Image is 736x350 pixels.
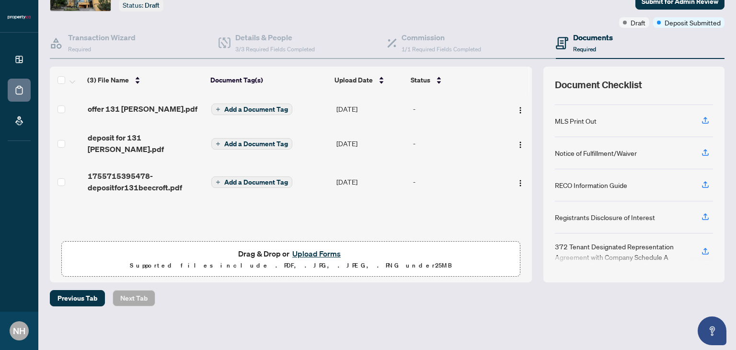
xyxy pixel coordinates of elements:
[145,1,160,10] span: Draft
[573,46,596,53] span: Required
[238,247,344,260] span: Drag & Drop or
[216,141,220,146] span: plus
[113,290,155,306] button: Next Tab
[555,212,655,222] div: Registrants Disclosure of Interest
[235,32,315,43] h4: Details & People
[513,174,528,189] button: Logo
[413,104,501,114] div: -
[8,14,31,20] img: logo
[555,241,690,262] div: 372 Tenant Designated Representation Agreement with Company Schedule A
[333,93,409,124] td: [DATE]
[68,46,91,53] span: Required
[88,132,204,155] span: deposit for 131 [PERSON_NAME].pdf
[555,78,642,92] span: Document Checklist
[517,179,524,187] img: Logo
[224,106,288,113] span: Add a Document Tag
[13,324,25,338] span: NH
[513,101,528,117] button: Logo
[333,163,409,201] td: [DATE]
[517,141,524,149] img: Logo
[216,107,220,112] span: plus
[555,116,597,126] div: MLS Print Out
[216,180,220,185] span: plus
[68,32,136,43] h4: Transaction Wizard
[573,32,613,43] h4: Documents
[413,138,501,149] div: -
[289,247,344,260] button: Upload Forms
[83,67,207,93] th: (3) File Name
[402,46,481,53] span: 1/1 Required Fields Completed
[698,316,726,345] button: Open asap
[411,75,430,85] span: Status
[211,104,292,115] button: Add a Document Tag
[665,17,721,28] span: Deposit Submitted
[50,290,105,306] button: Previous Tab
[88,170,204,193] span: 1755715395478-depositfor131beecroft.pdf
[555,180,627,190] div: RECO Information Guide
[513,136,528,151] button: Logo
[68,260,514,271] p: Supported files include .PDF, .JPG, .JPEG, .PNG under 25 MB
[62,242,520,277] span: Drag & Drop orUpload FormsSupported files include .PDF, .JPG, .JPEG, .PNG under25MB
[334,75,373,85] span: Upload Date
[407,67,502,93] th: Status
[224,179,288,186] span: Add a Document Tag
[631,17,645,28] span: Draft
[207,67,331,93] th: Document Tag(s)
[211,138,292,150] button: Add a Document Tag
[333,124,409,163] td: [DATE]
[555,148,637,158] div: Notice of Fulfillment/Waiver
[211,138,292,150] button: Add a Document Tag
[57,291,97,306] span: Previous Tab
[88,103,197,115] span: offer 131 [PERSON_NAME].pdf
[235,46,315,53] span: 3/3 Required Fields Completed
[331,67,407,93] th: Upload Date
[211,176,292,188] button: Add a Document Tag
[413,176,501,187] div: -
[87,75,129,85] span: (3) File Name
[517,106,524,114] img: Logo
[402,32,481,43] h4: Commission
[224,140,288,147] span: Add a Document Tag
